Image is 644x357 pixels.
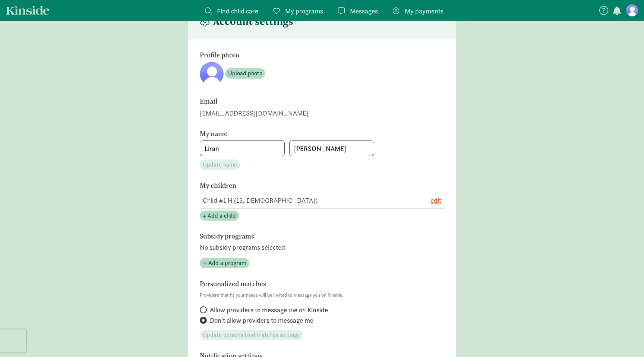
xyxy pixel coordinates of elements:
input: First name [200,141,284,156]
input: Last name [290,141,374,156]
h6: Profile photo [200,51,405,59]
p: No subsidy programs selected [200,243,444,252]
span: Update personalized matches settings [203,331,300,339]
h6: Email [200,98,405,105]
span: My payments [405,6,443,16]
button: Upload photo [225,68,265,79]
td: Child #1 H (13.[DEMOGRAPHIC_DATA]) [200,192,407,209]
h6: My children [200,182,405,189]
span: Don't allow providers to message me [210,316,313,325]
button: Update personalized matches settings [200,330,303,340]
span: My programs [285,6,323,16]
a: Kinside [6,6,50,15]
button: edit [430,195,441,205]
span: + Add a child [203,211,236,220]
h6: My name [200,130,405,138]
h6: Subsidy programs [200,233,405,240]
p: Providers that fit your needs will be invited to message you on Kinside. [200,291,444,300]
span: Messages [350,6,378,16]
button: Add a program [200,258,249,268]
button: Update name [200,159,240,170]
button: + Add a child [200,211,239,221]
h6: Personalized matches [200,280,405,288]
span: Find child care [217,6,258,16]
div: [EMAIL_ADDRESS][DOMAIN_NAME] [200,108,444,118]
span: Update name [203,160,237,169]
span: Allow providers to message me on Kinside [210,306,328,315]
h4: Account settings [200,16,293,28]
span: Add a program [208,259,246,268]
span: Upload photo [228,69,262,78]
